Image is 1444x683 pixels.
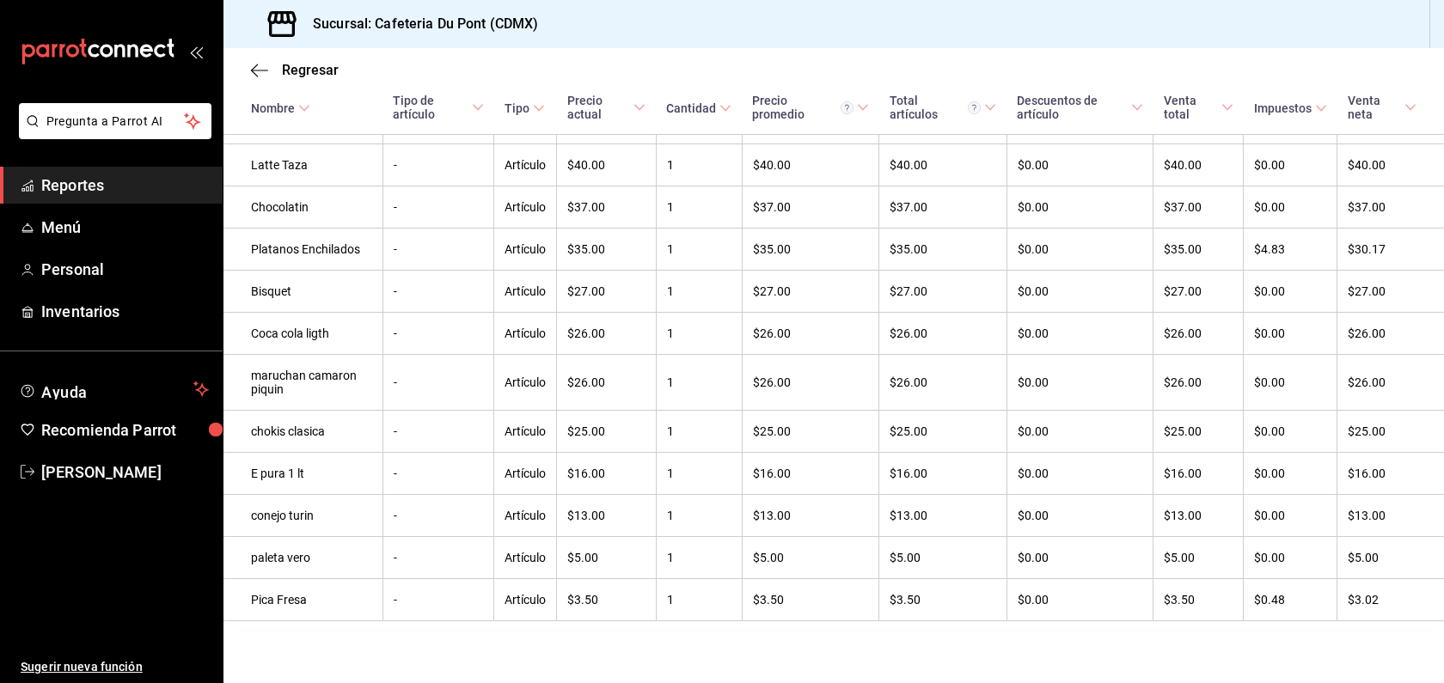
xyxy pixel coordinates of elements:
td: $16.00 [1337,453,1444,495]
td: $5.00 [879,537,1007,579]
div: Precio promedio [752,94,853,121]
span: Nombre [251,101,310,115]
td: $13.00 [742,495,878,537]
td: 1 [656,579,742,621]
td: $40.00 [879,144,1007,186]
td: $35.00 [879,229,1007,271]
td: $16.00 [557,453,657,495]
span: Precio promedio [752,94,868,121]
td: Artículo [494,229,557,271]
td: - [382,313,494,355]
td: Artículo [494,271,557,313]
td: $0.00 [1007,453,1153,495]
td: $26.00 [879,355,1007,411]
td: $37.00 [879,186,1007,229]
td: - [382,144,494,186]
td: $37.00 [1337,186,1444,229]
td: $0.00 [1244,495,1337,537]
div: Nombre [251,101,295,115]
td: Artículo [494,411,557,453]
td: Coca cola ligth [223,313,382,355]
td: $25.00 [557,411,657,453]
td: $25.00 [879,411,1007,453]
td: $37.00 [557,186,657,229]
td: $26.00 [742,355,878,411]
td: $0.00 [1244,144,1337,186]
span: Descuentos de artículo [1017,94,1143,121]
td: 1 [656,355,742,411]
td: $0.00 [1007,579,1153,621]
span: Regresar [282,62,339,78]
td: Artículo [494,453,557,495]
td: $26.00 [1337,355,1444,411]
div: Tipo de artículo [393,94,468,121]
td: - [382,453,494,495]
span: Inventarios [41,300,209,323]
td: $27.00 [557,271,657,313]
td: $3.50 [879,579,1007,621]
td: $0.00 [1007,144,1153,186]
span: Cantidad [666,101,731,115]
div: Impuestos [1254,101,1312,115]
td: $0.48 [1244,579,1337,621]
td: $0.00 [1007,313,1153,355]
td: $27.00 [1153,271,1244,313]
svg: El total artículos considera cambios de precios en los artículos así como costos adicionales por ... [968,101,981,114]
td: $0.00 [1244,271,1337,313]
td: - [382,495,494,537]
td: $13.00 [1153,495,1244,537]
td: Artículo [494,537,557,579]
div: Precio actual [567,94,631,121]
td: - [382,271,494,313]
td: $35.00 [557,229,657,271]
td: $26.00 [742,313,878,355]
td: 1 [656,495,742,537]
td: 1 [656,453,742,495]
td: $13.00 [1337,495,1444,537]
td: 1 [656,411,742,453]
span: Recomienda Parrot [41,418,209,442]
td: $0.00 [1007,355,1153,411]
td: $0.00 [1244,537,1337,579]
td: $0.00 [1007,271,1153,313]
td: $4.83 [1244,229,1337,271]
button: open_drawer_menu [189,45,203,58]
td: $0.00 [1244,411,1337,453]
td: $0.00 [1244,186,1337,229]
td: $26.00 [1337,313,1444,355]
div: Cantidad [666,101,716,115]
td: Platanos Enchilados [223,229,382,271]
td: $40.00 [1337,144,1444,186]
td: $16.00 [879,453,1007,495]
td: 1 [656,186,742,229]
td: $25.00 [1153,411,1244,453]
td: $0.00 [1244,453,1337,495]
span: Ayuda [41,379,187,399]
span: Reportes [41,174,209,197]
td: $26.00 [1153,355,1244,411]
td: Artículo [494,144,557,186]
td: $35.00 [742,229,878,271]
button: Pregunta a Parrot AI [19,103,211,139]
td: $40.00 [1153,144,1244,186]
td: Chocolatin [223,186,382,229]
td: $5.00 [742,537,878,579]
td: 1 [656,313,742,355]
td: $3.50 [742,579,878,621]
td: $26.00 [557,355,657,411]
td: E pura 1 lt [223,453,382,495]
span: Impuestos [1254,101,1327,115]
td: conejo turin [223,495,382,537]
td: $30.17 [1337,229,1444,271]
td: paleta vero [223,537,382,579]
td: $13.00 [557,495,657,537]
td: maruchan camaron piquin [223,355,382,411]
span: Venta total [1164,94,1233,121]
span: Tipo [505,101,545,115]
td: - [382,411,494,453]
td: $0.00 [1007,411,1153,453]
td: $0.00 [1007,495,1153,537]
span: Sugerir nueva función [21,658,209,676]
h3: Sucursal: Cafeteria Du Pont (CDMX) [299,14,538,34]
div: Tipo [505,101,529,115]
